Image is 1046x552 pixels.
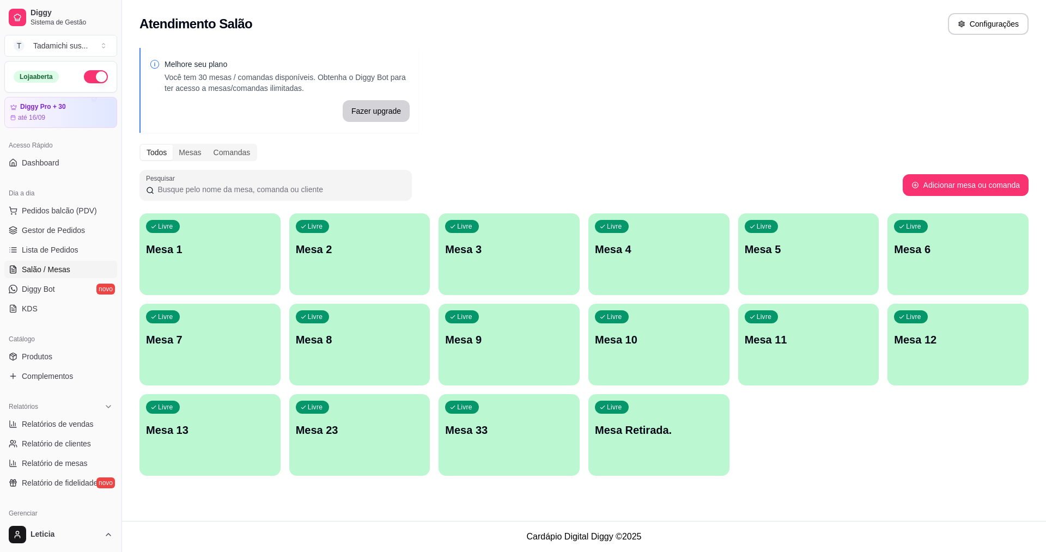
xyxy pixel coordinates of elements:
[14,40,25,51] span: T
[607,222,622,231] p: Livre
[31,18,113,27] span: Sistema de Gestão
[4,348,117,365] a: Produtos
[4,474,117,492] a: Relatório de fidelidadenovo
[158,312,173,321] p: Livre
[607,403,622,412] p: Livre
[457,222,472,231] p: Livre
[457,403,472,412] p: Livre
[738,213,879,295] button: LivreMesa 5
[445,242,573,257] p: Mesa 3
[439,304,580,385] button: LivreMesa 9
[158,222,173,231] p: Livre
[289,213,430,295] button: LivreMesa 2
[154,184,405,195] input: Pesquisar
[4,505,117,522] div: Gerenciar
[84,70,108,83] button: Alterar Status
[173,145,207,160] div: Mesas
[289,304,430,385] button: LivreMesa 8
[4,415,117,433] a: Relatórios de vendas
[9,402,38,411] span: Relatórios
[22,371,73,382] span: Complementos
[22,438,91,449] span: Relatório de clientes
[4,435,117,452] a: Relatório de clientes
[139,304,281,385] button: LivreMesa 7
[22,205,97,216] span: Pedidos balcão (PDV)
[14,71,59,83] div: Loja aberta
[22,477,98,488] span: Relatório de fidelidade
[445,332,573,347] p: Mesa 9
[894,332,1022,347] p: Mesa 12
[4,261,117,278] a: Salão / Mesas
[33,40,88,51] div: Tadamichi sus ...
[22,284,55,295] span: Diggy Bot
[887,213,1029,295] button: LivreMesa 6
[439,213,580,295] button: LivreMesa 3
[158,403,173,412] p: Livre
[165,59,410,70] p: Melhore seu plano
[296,242,424,257] p: Mesa 2
[31,8,113,18] span: Diggy
[22,458,88,469] span: Relatório de mesas
[18,113,45,122] article: até 16/09
[22,264,70,275] span: Salão / Mesas
[308,403,323,412] p: Livre
[22,244,78,255] span: Lista de Pedidos
[894,242,1022,257] p: Mesa 6
[906,222,921,231] p: Livre
[445,422,573,438] p: Mesa 33
[308,222,323,231] p: Livre
[308,312,323,321] p: Livre
[4,35,117,57] button: Select a team
[439,394,580,476] button: LivreMesa 33
[948,13,1029,35] button: Configurações
[165,72,410,94] p: Você tem 30 mesas / comandas disponíveis. Obtenha o Diggy Bot para ter acesso a mesas/comandas il...
[4,4,117,30] a: DiggySistema de Gestão
[4,137,117,154] div: Acesso Rápido
[457,312,472,321] p: Livre
[757,222,772,231] p: Livre
[4,97,117,128] a: Diggy Pro + 30até 16/09
[289,394,430,476] button: LivreMesa 23
[22,351,52,362] span: Produtos
[588,213,729,295] button: LivreMesa 4
[139,213,281,295] button: LivreMesa 1
[745,242,873,257] p: Mesa 5
[887,304,1029,385] button: LivreMesa 12
[588,304,729,385] button: LivreMesa 10
[296,332,424,347] p: Mesa 8
[22,157,59,168] span: Dashboard
[4,455,117,472] a: Relatório de mesas
[738,304,879,385] button: LivreMesa 11
[903,174,1029,196] button: Adicionar mesa ou comanda
[343,100,410,122] button: Fazer upgrade
[757,312,772,321] p: Livre
[141,145,173,160] div: Todos
[122,521,1046,552] footer: Cardápio Digital Diggy © 2025
[745,332,873,347] p: Mesa 11
[906,312,921,321] p: Livre
[4,522,117,548] button: Leticia
[588,394,729,476] button: LivreMesa Retirada.
[208,145,257,160] div: Comandas
[4,185,117,202] div: Dia a dia
[139,394,281,476] button: LivreMesa 13
[296,422,424,438] p: Mesa 23
[4,202,117,219] button: Pedidos balcão (PDV)
[4,280,117,298] a: Diggy Botnovo
[607,312,622,321] p: Livre
[4,222,117,239] a: Gestor de Pedidos
[146,174,179,183] label: Pesquisar
[595,422,723,438] p: Mesa Retirada.
[595,242,723,257] p: Mesa 4
[4,330,117,348] div: Catálogo
[4,154,117,171] a: Dashboard
[22,303,38,314] span: KDS
[146,332,274,347] p: Mesa 7
[4,300,117,317] a: KDS
[146,242,274,257] p: Mesa 1
[22,225,85,236] span: Gestor de Pedidos
[31,530,100,539] span: Leticia
[595,332,723,347] p: Mesa 10
[20,103,66,111] article: Diggy Pro + 30
[146,422,274,438] p: Mesa 13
